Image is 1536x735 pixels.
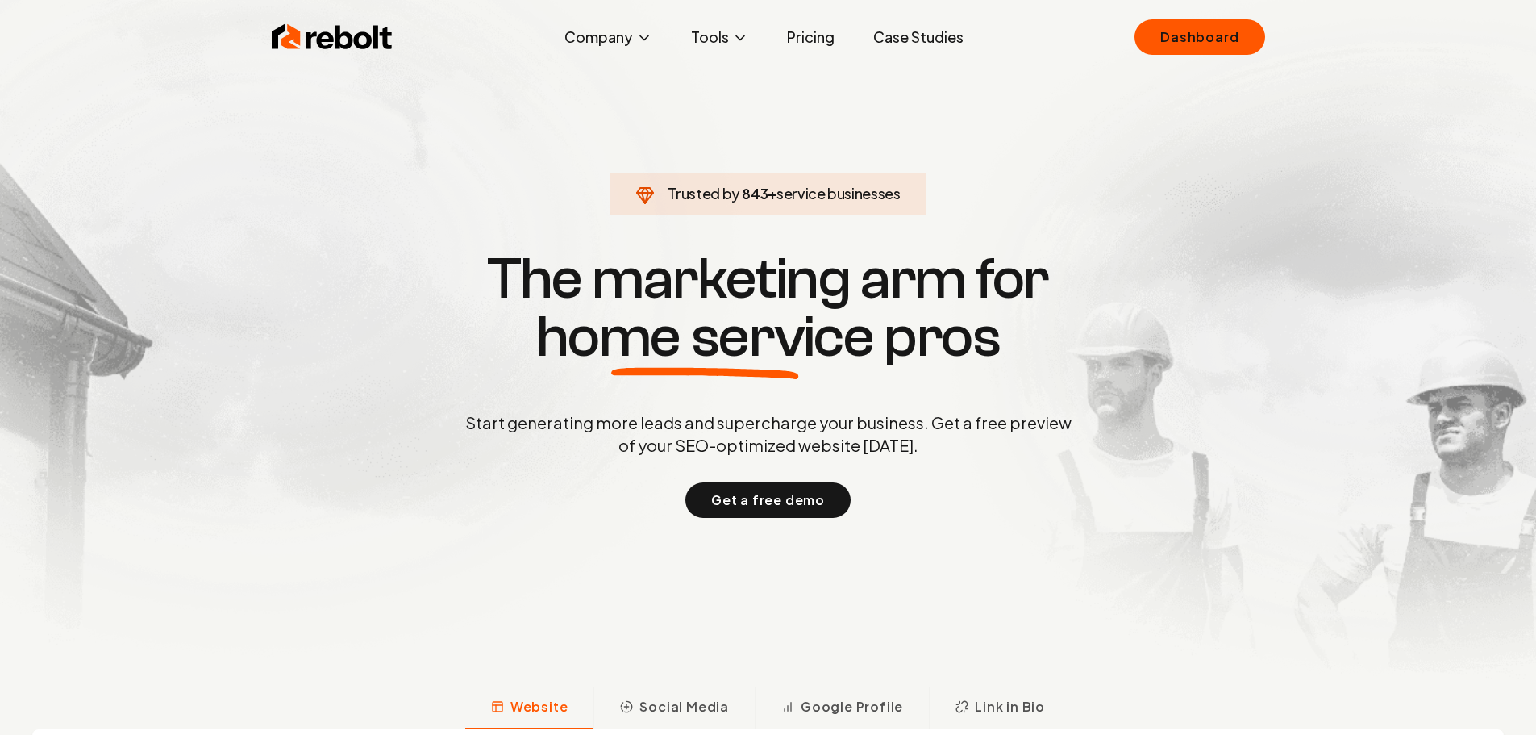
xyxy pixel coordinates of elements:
[272,21,393,53] img: Rebolt Logo
[510,697,568,716] span: Website
[462,411,1075,457] p: Start generating more leads and supercharge your business. Get a free preview of your SEO-optimiz...
[668,184,739,203] span: Trusted by
[801,697,903,716] span: Google Profile
[768,184,776,203] span: +
[465,687,594,729] button: Website
[639,697,729,716] span: Social Media
[860,21,976,53] a: Case Studies
[552,21,665,53] button: Company
[536,308,874,366] span: home service
[381,250,1155,366] h1: The marketing arm for pros
[678,21,761,53] button: Tools
[755,687,929,729] button: Google Profile
[685,482,851,518] button: Get a free demo
[742,182,768,205] span: 843
[593,687,755,729] button: Social Media
[975,697,1045,716] span: Link in Bio
[1134,19,1264,55] a: Dashboard
[774,21,847,53] a: Pricing
[776,184,901,203] span: service businesses
[929,687,1071,729] button: Link in Bio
